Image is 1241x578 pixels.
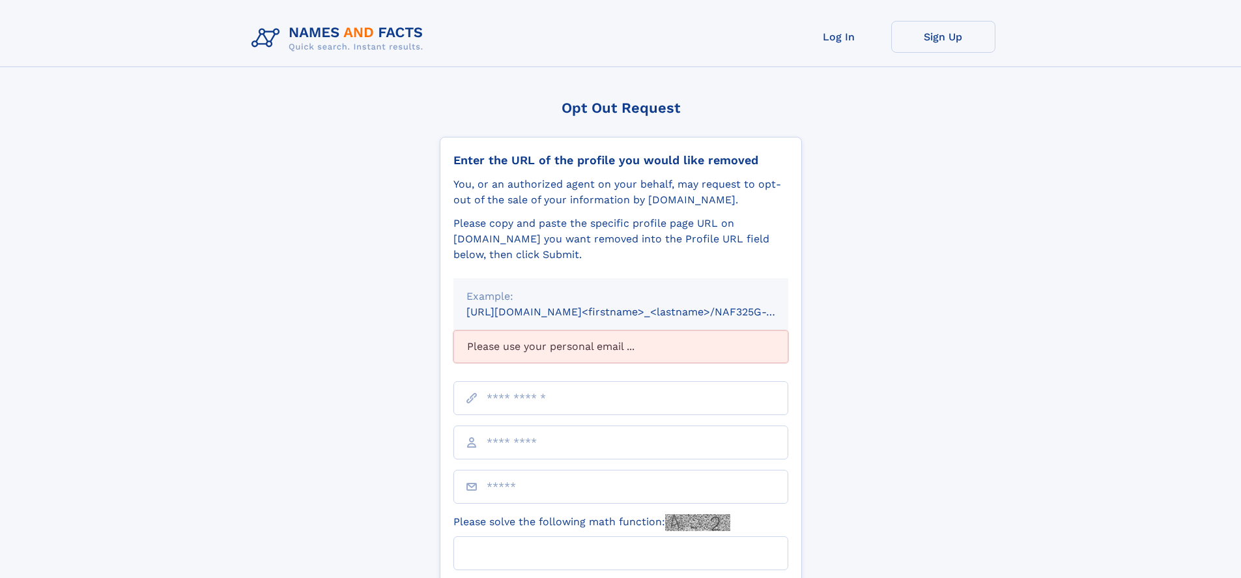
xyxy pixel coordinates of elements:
div: Example: [466,289,775,304]
small: [URL][DOMAIN_NAME]<firstname>_<lastname>/NAF325G-xxxxxxxx [466,306,813,318]
div: Enter the URL of the profile you would like removed [453,153,788,167]
a: Log In [787,21,891,53]
img: Logo Names and Facts [246,21,434,56]
div: You, or an authorized agent on your behalf, may request to opt-out of the sale of your informatio... [453,177,788,208]
label: Please solve the following math function: [453,514,730,531]
div: Opt Out Request [440,100,802,116]
a: Sign Up [891,21,995,53]
div: Please copy and paste the specific profile page URL on [DOMAIN_NAME] you want removed into the Pr... [453,216,788,263]
div: Please use your personal email ... [453,330,788,363]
